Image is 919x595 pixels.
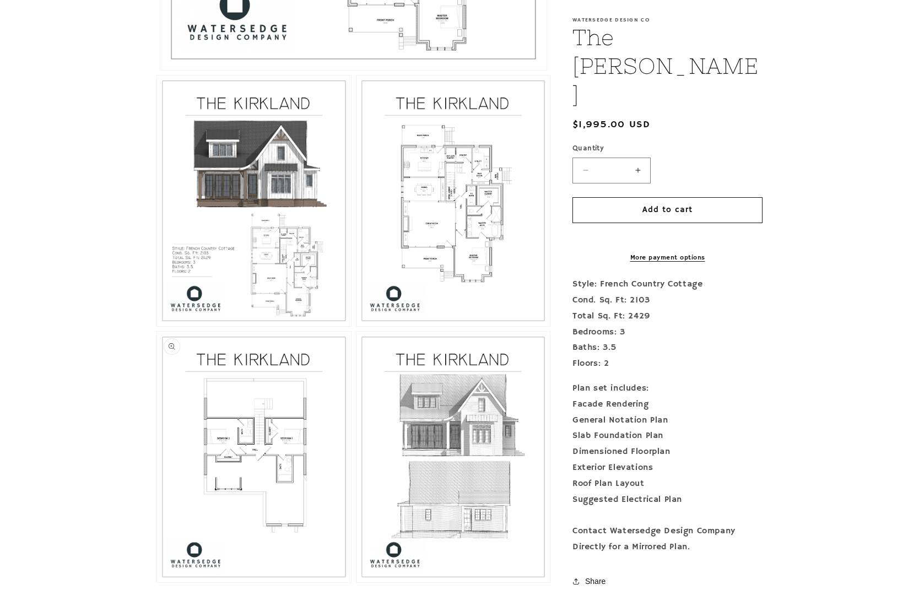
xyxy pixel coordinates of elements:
div: Suggested Electrical Plan [572,492,763,508]
p: Watersedge Design Co [572,17,763,23]
label: Quantity [572,143,763,154]
div: Roof Plan Layout [572,476,763,492]
button: Share [572,569,609,593]
h1: The [PERSON_NAME] [572,23,763,109]
div: General Notation Plan [572,413,763,429]
span: $1,995.00 USD [572,117,650,132]
div: Contact Watersedge Design Company Directly for a Mirrored Plan. [572,523,763,555]
div: Plan set includes: [572,381,763,397]
div: Facade Rendering [572,397,763,413]
div: Dimensioned Floorplan [572,444,763,460]
button: Add to cart [572,197,763,223]
a: More payment options [572,253,763,263]
div: Exterior Elevations [572,460,763,476]
div: Slab Foundation Plan [572,428,763,444]
p: Style: French Country Cottage Cond. Sq. Ft: 2103 Total Sq. Ft: 2429 Bedrooms: 3 Baths: 3.5 Floors: 2 [572,277,763,372]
